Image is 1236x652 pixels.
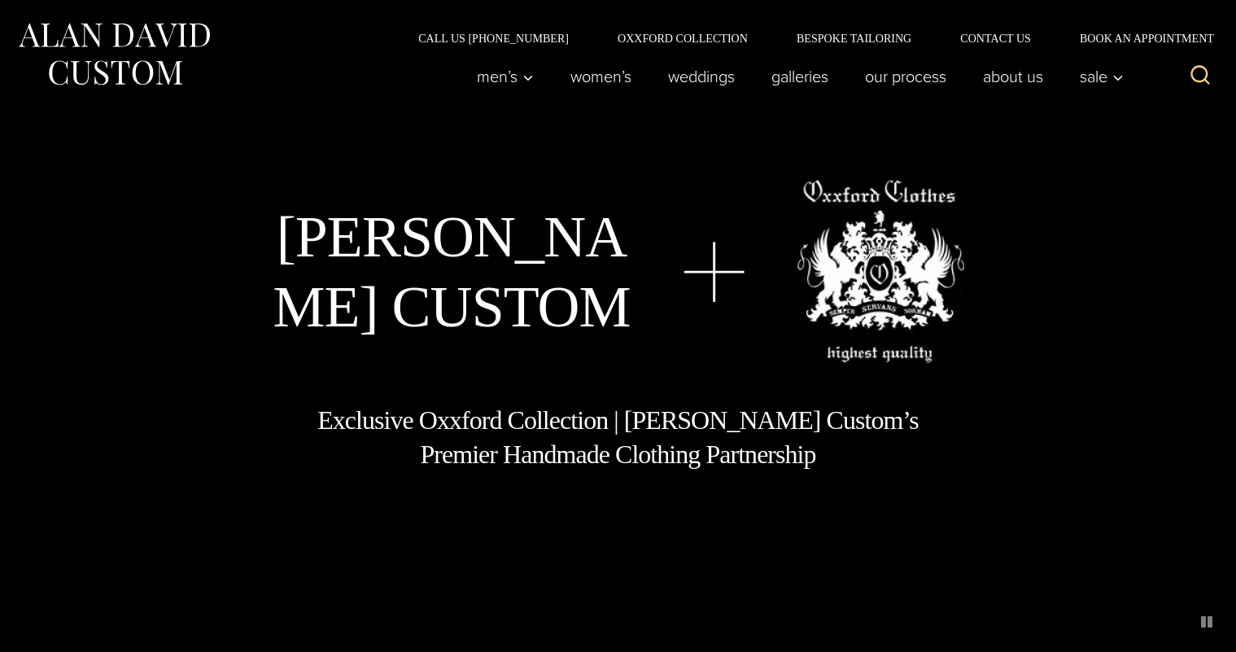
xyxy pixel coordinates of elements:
[552,60,650,93] a: Women’s
[1055,33,1220,44] a: Book an Appointment
[394,33,1220,44] nav: Secondary Navigation
[394,33,593,44] a: Call Us [PHONE_NUMBER]
[272,202,631,343] h1: [PERSON_NAME] Custom
[317,404,920,471] h1: Exclusive Oxxford Collection | [PERSON_NAME] Custom’s Premier Handmade Clothing Partnership
[1080,68,1124,85] span: Sale
[753,60,847,93] a: Galleries
[772,33,936,44] a: Bespoke Tailoring
[650,60,753,93] a: weddings
[459,60,1133,93] nav: Primary Navigation
[1181,57,1220,96] button: View Search Form
[847,60,965,93] a: Our Process
[965,60,1062,93] a: About Us
[16,18,212,90] img: Alan David Custom
[936,33,1055,44] a: Contact Us
[593,33,772,44] a: Oxxford Collection
[477,68,534,85] span: Men’s
[1194,609,1220,635] button: pause animated background image
[797,180,964,363] img: oxxford clothes, highest quality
